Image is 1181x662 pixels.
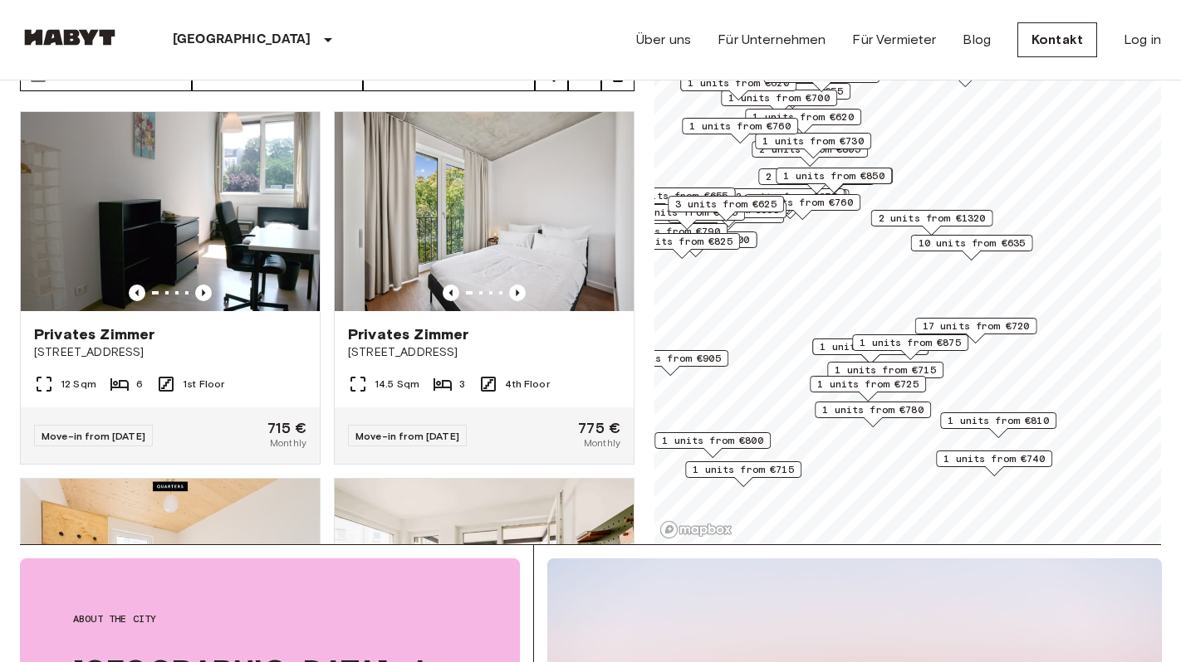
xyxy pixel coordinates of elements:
div: Map marker [810,376,926,402]
div: Map marker [827,362,943,387]
div: Map marker [612,350,728,376]
div: Map marker [624,233,740,259]
div: Map marker [852,334,968,360]
div: Map marker [682,118,798,144]
a: Kontakt [1017,22,1097,57]
span: Privates Zimmer [34,324,154,344]
div: Map marker [940,412,1056,438]
div: Map marker [776,168,892,193]
div: Map marker [744,194,860,220]
span: 2 units from €1320 [879,211,986,226]
span: 2 units from €760 [752,195,853,210]
span: Privates Zimmer [348,324,468,344]
span: [STREET_ADDRESS] [34,344,306,361]
span: 2 units from €655 [766,169,867,184]
span: 1 units from €780 [822,402,924,417]
span: 1 units from €1200 [643,232,750,247]
a: Blog [963,30,991,50]
img: Habyt [20,29,120,46]
div: Map marker [911,235,1033,260]
span: 1 units from €875 [860,335,961,350]
button: Previous image [129,285,145,301]
span: 1 units from €905 [620,351,721,366]
span: 1 units from €740 [943,451,1045,466]
div: Map marker [745,109,861,134]
span: 1 units from €715 [693,462,794,477]
button: Previous image [509,285,526,301]
span: 1 units from €730 [762,134,864,148]
span: 1 units from €700 [728,90,830,105]
span: 1 units from €810 [948,413,1049,428]
a: Marketing picture of unit DE-01-041-02MPrevious imagePrevious imagePrivates Zimmer[STREET_ADDRESS... [20,111,321,465]
a: Marketing picture of unit DE-01-259-018-03QPrevious imagePrevious imagePrivates Zimmer[STREET_ADD... [334,111,635,465]
a: Log in [1124,30,1161,50]
span: 4th Floor [505,377,549,392]
div: Map marker [654,432,771,458]
div: Map marker [680,75,796,100]
span: 3 units from €655 [736,189,837,204]
span: Monthly [584,436,620,450]
div: Map marker [758,168,875,194]
div: Map marker [685,461,801,487]
button: Previous image [443,285,459,301]
span: 775 € [578,421,620,436]
span: 17 units from €720 [923,319,1030,333]
img: Marketing picture of unit DE-01-259-018-03Q [335,112,634,311]
span: 2 units from €790 [619,224,720,239]
span: 1 units from €850 [783,168,885,183]
span: 3 units from €625 [675,197,777,212]
span: 1st Floor [183,377,224,392]
p: [GEOGRAPHIC_DATA] [173,30,311,50]
div: Map marker [721,90,837,115]
span: 715 € [267,421,306,436]
span: 1 units from €715 [835,363,936,377]
div: Map marker [812,338,929,364]
span: 1 units from €725 [817,377,919,392]
div: Map marker [755,133,871,158]
span: 1 units from €835 [820,339,921,354]
img: Marketing picture of unit DE-01-041-02M [21,112,320,311]
span: 14.5 Sqm [375,377,419,392]
div: Map marker [815,402,931,427]
span: 10 units from €635 [919,236,1026,251]
span: 1 units from €760 [689,119,791,134]
div: Map marker [614,187,736,213]
a: Für Vermieter [852,30,936,50]
span: Move-in from [DATE] [42,430,145,442]
div: Map marker [871,210,993,236]
div: Map marker [668,196,784,221]
div: Map marker [936,450,1052,476]
span: 6 [136,377,143,392]
a: Für Unternehmen [718,30,826,50]
div: Map marker [635,231,757,257]
span: 1 units from €620 [688,75,789,90]
a: Mapbox logo [659,520,733,539]
span: 1 units from €800 [662,433,763,448]
span: 3 [459,377,465,392]
span: [STREET_ADDRESS] [348,344,620,361]
span: Monthly [270,436,306,450]
a: Über uns [636,30,691,50]
button: Previous image [195,285,212,301]
div: Map marker [915,318,1037,343]
div: Map marker [752,141,868,167]
span: About the city [73,611,467,626]
span: 1 units from €825 [631,234,733,249]
span: 1 units from €620 [752,110,854,124]
span: Move-in from [DATE] [355,430,459,442]
span: 22 units from €655 [621,188,728,203]
span: 12 Sqm [61,377,96,392]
